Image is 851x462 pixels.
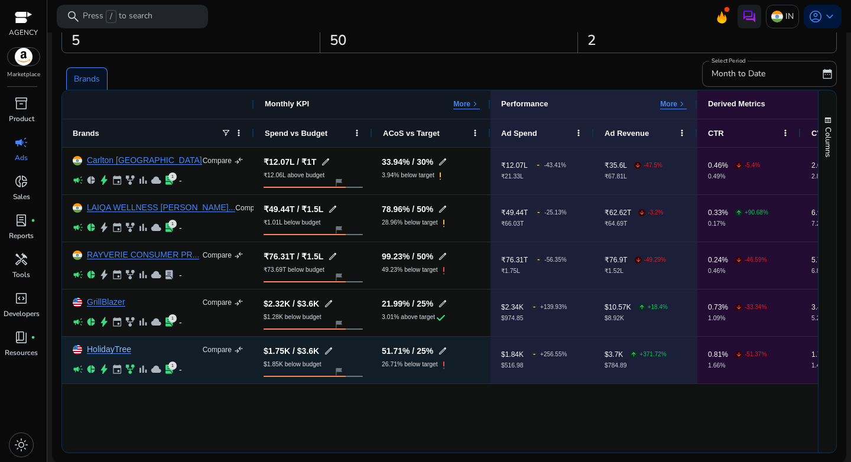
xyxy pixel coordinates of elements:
p: $516.98 [501,363,567,369]
span: - [533,295,536,319]
span: inventory_2 [14,96,28,110]
h5: 99.23% / 50% [382,252,433,261]
span: bolt [99,269,109,280]
p: Compare [235,203,264,213]
span: flag_2 [334,320,343,329]
p: ₹76.31T [501,256,528,263]
p: -46.59% [745,257,766,263]
span: account_circle [808,9,823,24]
p: ₹12.07L [501,162,528,169]
span: handyman [14,252,28,266]
p: 3.94% below target [382,173,434,178]
a: GrillBlazer [87,298,125,307]
div: Monthly KPI [265,99,309,109]
p: ₹73.69T below budget [264,267,324,273]
span: / [106,10,116,23]
p: $1.85K below budget [264,362,321,367]
h5: $2.32K / $3.6K [264,300,319,308]
p: 1.7% [811,351,827,358]
span: light_mode [14,438,28,452]
span: bar_chart [138,269,148,280]
p: ₹62.62T [605,209,631,216]
span: bar_chart [138,364,148,375]
span: flag_2 [334,225,343,235]
span: keyboard_arrow_down [823,9,837,24]
span: lab_profile [164,317,174,327]
p: +90.68% [745,210,768,216]
p: 0.73% [708,304,728,311]
span: cloud [151,317,161,327]
span: edit [438,157,447,167]
p: Compare [203,250,232,260]
p: Marketplace [7,70,40,79]
span: Brands [73,129,99,138]
span: compare_arrows [234,298,243,307]
span: family_history [125,317,135,327]
span: campaign [73,175,83,186]
span: campaign [73,317,83,327]
h5: ₹76.31T / ₹1.5L [264,252,323,261]
span: edit [328,252,337,261]
div: 1 [168,362,177,370]
span: pie_chart [86,175,96,186]
img: in.svg [73,203,82,213]
span: bolt [99,364,109,375]
span: flag_2 [334,178,343,187]
span: arrow_downward [736,352,742,357]
span: edit [438,252,447,261]
span: edit [438,299,447,308]
span: keyboard_arrow_right [470,99,480,109]
p: -47.5% [644,162,662,168]
img: us.svg [73,298,82,307]
p: Sales [13,191,30,202]
span: pie_chart [86,364,96,375]
span: arrow_downward [635,257,641,263]
span: cloud [151,269,161,280]
span: compare_arrows [234,345,243,354]
p: Compare [203,345,232,354]
span: code_blocks [14,291,28,305]
span: - [537,200,540,225]
span: exclamation [438,359,450,371]
span: family_history [125,175,135,186]
a: LAIQA WELLNESS [PERSON_NAME]... [87,203,235,212]
span: bar_chart [138,222,148,233]
div: 1 [168,314,177,323]
p: ₹76.9T [605,256,628,263]
h2: 50 [330,32,346,49]
h2: 5 [72,32,80,49]
span: event [112,175,122,186]
span: flag_2 [334,367,343,376]
span: fiber_manual_record [31,335,35,340]
p: ₹67.81L [605,174,662,180]
span: campaign [73,222,83,233]
span: arrow_upward [736,210,742,216]
p: $2.34K [501,304,524,311]
img: us.svg [73,345,82,354]
span: family_history [125,222,135,233]
p: Brands [74,73,100,85]
span: check [435,312,447,324]
span: bar_chart [138,317,148,327]
p: -43.41% [544,162,566,168]
span: exclamation [434,170,446,182]
span: compare_arrows [234,250,243,260]
p: Compare [203,298,232,307]
p: ₹21.33L [501,174,566,180]
img: amazon.svg [8,48,40,66]
p: Developers [4,308,40,319]
span: family_history [125,269,135,280]
span: event [112,222,122,233]
span: donut_small [14,174,28,188]
p: IN [785,6,794,27]
span: edit [324,346,333,356]
p: $974.85 [501,315,567,321]
span: book_4 [14,330,28,344]
span: cloud [151,175,161,186]
span: exclamation [438,217,450,229]
span: ACoS vs Target [383,129,440,138]
p: 5.79% [811,256,831,263]
span: compare_arrows [234,156,243,165]
h5: 21.99% / 25% [382,300,433,308]
p: AGENCY [9,27,38,38]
